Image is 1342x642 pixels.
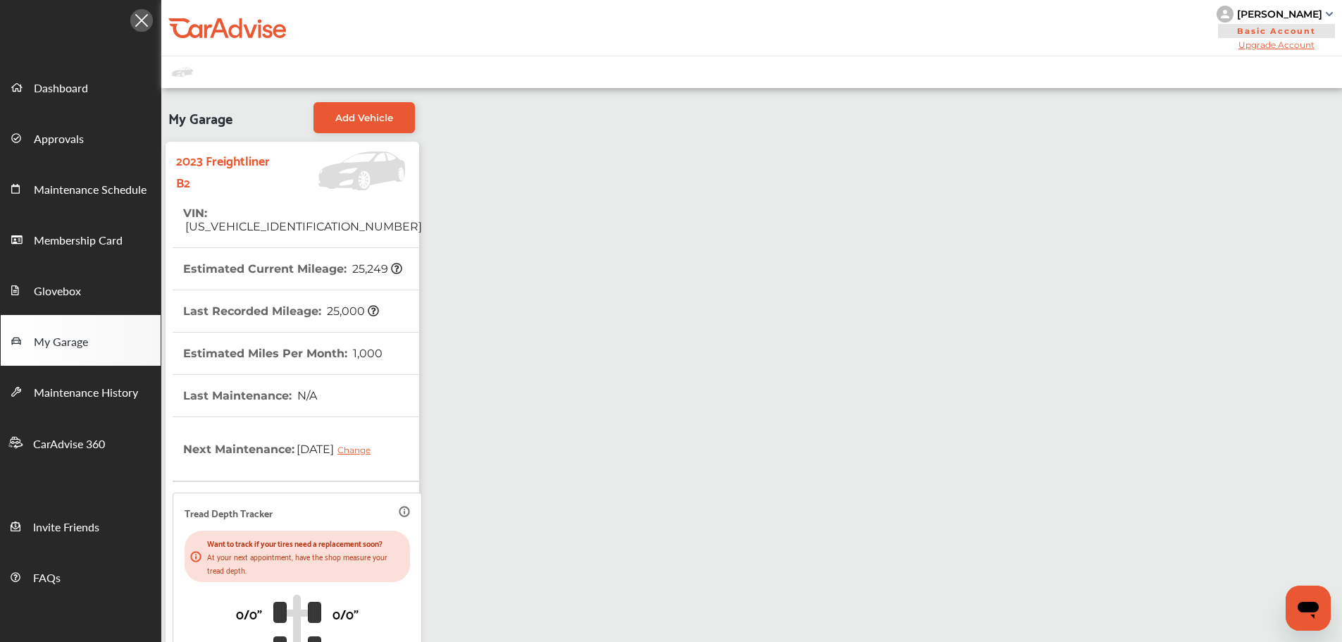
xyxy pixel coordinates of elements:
th: Estimated Current Mileage : [183,248,402,290]
span: Invite Friends [33,519,99,537]
a: Maintenance History [1,366,161,416]
div: Change [337,445,378,455]
img: Vehicle [273,152,412,190]
p: 0/0" [236,603,262,624]
img: knH8PDtVvWoAbQRylUukY18CTiRevjo20fAtgn5MLBQj4uumYvk2MzTtcAIzfGAtb1XOLVMAvhLuqoNAbL4reqehy0jehNKdM... [1217,6,1234,23]
span: Maintenance History [34,384,138,402]
span: Maintenance Schedule [34,181,147,199]
strong: 2023 Freightliner B2 [176,149,273,192]
span: 25,249 [350,262,402,276]
span: FAQs [33,569,61,588]
a: Membership Card [1,214,161,264]
span: Dashboard [34,80,88,98]
span: My Garage [168,102,232,133]
img: placeholder_car.fcab19be.svg [172,63,193,81]
span: Approvals [34,130,84,149]
img: Icon.5fd9dcc7.svg [130,9,153,32]
a: My Garage [1,315,161,366]
span: Glovebox [34,283,81,301]
span: CarAdvise 360 [33,436,105,454]
span: Basic Account [1218,24,1335,38]
span: 25,000 [325,304,379,318]
p: Tread Depth Tracker [185,505,273,521]
a: Glovebox [1,264,161,315]
a: Add Vehicle [313,102,415,133]
div: [PERSON_NAME] [1237,8,1322,20]
span: [US_VEHICLE_IDENTIFICATION_NUMBER] [183,220,422,233]
th: Last Recorded Mileage : [183,290,379,332]
span: Upgrade Account [1217,39,1336,50]
a: Dashboard [1,61,161,112]
iframe: Button to launch messaging window [1286,586,1331,631]
th: VIN : [183,192,422,247]
th: Next Maintenance : [183,417,381,481]
img: sCxJUJ+qAmfqhQGDUl18vwLg4ZYJ6CxN7XmbOMBAAAAAElFTkSuQmCC [1326,12,1333,16]
span: 1,000 [351,347,383,360]
a: Maintenance Schedule [1,163,161,214]
p: At your next appointment, have the shop measure your tread depth. [207,550,404,576]
p: 0/0" [333,603,359,624]
span: Add Vehicle [335,112,393,123]
span: [DATE] [294,431,381,467]
span: My Garage [34,333,88,352]
span: N/A [295,389,317,402]
a: Approvals [1,112,161,163]
p: Want to track if your tires need a replacement soon? [207,536,404,550]
th: Estimated Miles Per Month : [183,333,383,374]
span: Membership Card [34,232,123,250]
th: Last Maintenance : [183,375,317,416]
